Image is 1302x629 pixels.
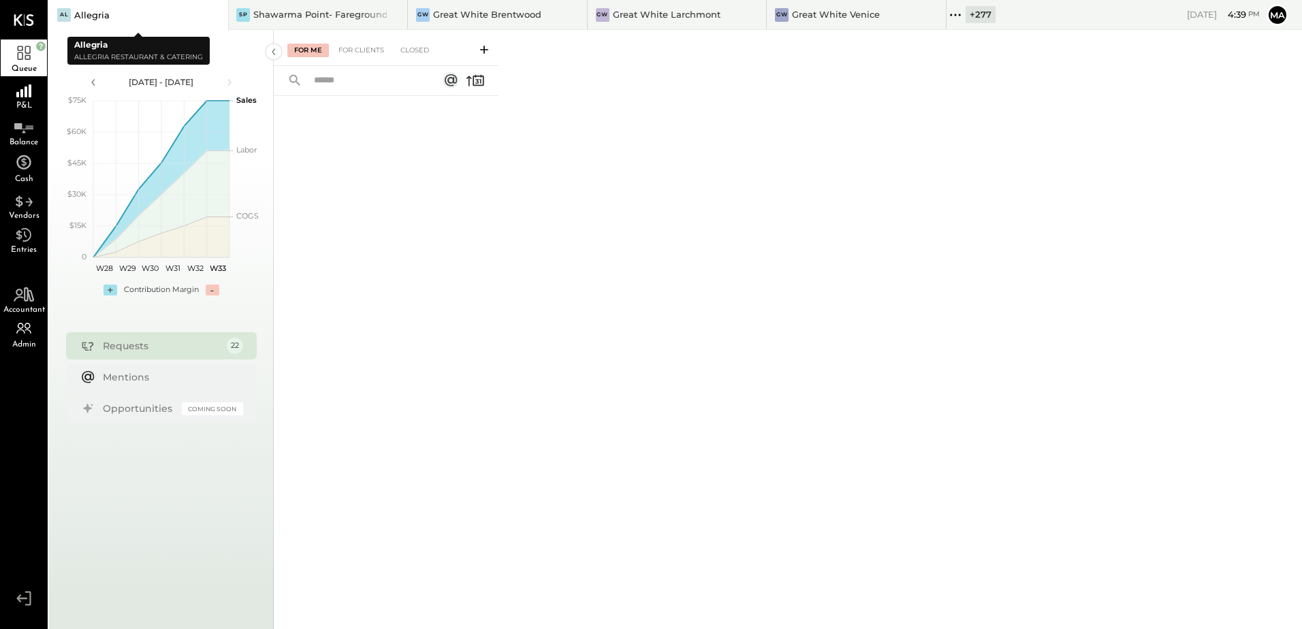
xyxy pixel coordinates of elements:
[96,263,113,273] text: W28
[15,175,33,183] span: Cash
[124,285,199,295] div: Contribution Margin
[596,8,609,22] div: GW
[394,44,436,57] div: Closed
[236,211,259,221] text: COGS
[792,8,880,21] div: Great White Venice
[103,370,236,384] div: Mentions
[287,44,329,57] div: For Me
[1,280,47,317] a: Accountant
[11,246,37,254] span: Entries
[187,263,204,273] text: W32
[613,8,720,21] div: Great White Larchmont
[1,223,47,260] a: Entries
[104,285,117,295] div: +
[253,8,387,21] div: Shawarma Point- Fareground
[57,8,71,22] div: Al
[1,39,47,76] a: Queue
[1,317,47,354] a: Admin
[1267,4,1288,26] button: Ma
[182,402,243,415] div: Coming Soon
[67,189,86,199] text: $30K
[210,263,226,273] text: W33
[416,8,430,22] div: GW
[3,306,45,314] span: Accountant
[82,252,86,261] text: 0
[104,76,219,88] div: [DATE] - [DATE]
[206,285,219,295] div: -
[1,113,47,150] a: Balance
[103,402,175,415] div: Opportunities
[165,263,180,273] text: W31
[1,76,47,113] a: P&L
[433,8,541,21] div: Great White Brentwood
[236,8,250,22] div: SP
[67,158,86,167] text: $45K
[141,263,158,273] text: W30
[966,6,996,23] div: + 277
[236,95,257,105] text: Sales
[12,65,37,73] span: Queue
[74,52,203,63] p: Allegria Restaurant & Catering
[103,339,220,353] div: Requests
[227,338,243,354] div: 22
[9,212,39,220] span: Vendors
[775,8,789,22] div: GW
[12,340,36,349] span: Admin
[68,95,86,105] text: $75K
[69,221,86,230] text: $15K
[67,127,86,136] text: $60K
[1,150,47,187] a: Cash
[10,138,38,146] span: Balance
[16,101,32,110] span: P&L
[1,187,47,223] a: Vendors
[236,145,257,155] text: Labor
[118,263,136,273] text: W29
[74,9,110,22] div: Allegria
[332,44,391,57] div: For Clients
[1187,8,1260,21] div: [DATE]
[74,39,108,50] b: Allegria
